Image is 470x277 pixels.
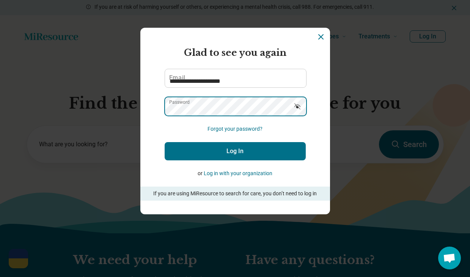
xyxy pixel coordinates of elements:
label: Password [169,100,190,104]
section: Login Dialog [140,28,330,214]
button: Log in with your organization [204,169,272,177]
button: Show password [289,97,306,115]
p: If you are using MiResource to search for care, you don’t need to log in [151,190,319,198]
h2: Glad to see you again [165,46,306,60]
label: Email [169,75,185,81]
button: Log In [165,142,306,160]
button: Forgot your password? [207,125,263,133]
p: or [165,169,306,177]
button: Dismiss [316,32,325,41]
